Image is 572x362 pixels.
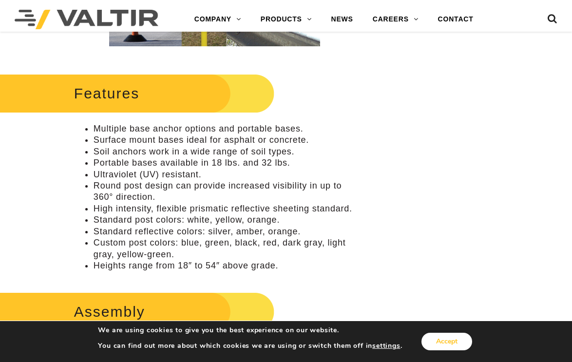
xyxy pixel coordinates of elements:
[421,333,472,350] button: Accept
[363,10,428,29] a: CAREERS
[94,226,355,237] li: Standard reflective colors: silver, amber, orange.
[94,157,355,169] li: Portable bases available in 18 lbs. and 32 lbs.
[94,146,355,157] li: Soil anchors work in a wide range of soil types.
[98,342,402,350] p: You can find out more about which cookies we are using or switch them off in .
[251,10,322,29] a: PRODUCTS
[428,10,483,29] a: CONTACT
[15,10,158,29] img: Valtir
[94,237,355,260] li: Custom post colors: blue, green, black, red, dark gray, light gray, yellow-green.
[94,214,355,226] li: Standard post colors: white, yellow, orange.
[94,260,355,271] li: Heights range from 18″ to 54″ above grade.
[94,203,355,214] li: High intensity, flexible prismatic reflective sheeting standard.
[98,326,402,335] p: We are using cookies to give you the best experience on our website.
[94,180,355,203] li: Round post design can provide increased visibility in up to 360° direction.
[94,134,355,146] li: Surface mount bases ideal for asphalt or concrete.
[185,10,251,29] a: COMPANY
[94,169,355,180] li: Ultraviolet (UV) resistant.
[372,342,400,350] button: settings
[94,123,355,134] li: Multiple base anchor options and portable bases.
[322,10,363,29] a: NEWS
